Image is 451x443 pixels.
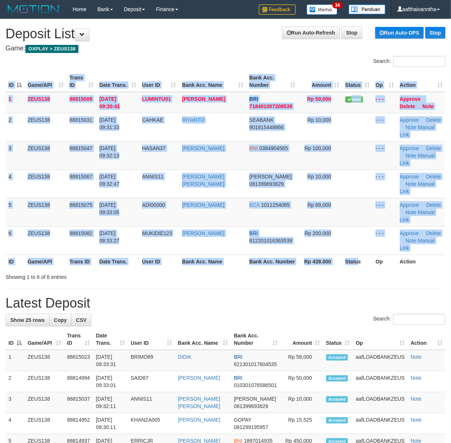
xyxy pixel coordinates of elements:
[282,26,340,39] a: Run Auto-Refresh
[259,4,296,15] img: Feedback.jpg
[307,117,331,123] span: Rp 10,000
[299,255,342,268] th: Rp 439.000
[323,329,353,350] th: Status: activate to sort column ascending
[326,354,348,361] span: Accepted
[6,296,445,311] h1: Latest Deposit
[393,56,445,67] input: Search:
[25,255,67,268] th: Game/API
[234,424,268,430] span: Copy 081299195957 to clipboard
[49,314,71,326] a: Copy
[6,170,25,198] td: 4
[99,145,120,159] span: [DATE] 09:32:13
[281,329,323,350] th: Amount: activate to sort column ascending
[342,255,373,268] th: Status
[249,202,260,208] span: BCA
[326,375,348,382] span: Accepted
[25,329,64,350] th: Game/API: activate to sort column ascending
[353,413,408,434] td: aafLOADBANKZEUS
[70,117,92,123] span: 88815031
[373,255,397,268] th: Op
[6,71,25,92] th: ID: activate to sort column descending
[234,382,277,388] span: Copy 010301076586501 to clipboard
[307,96,331,102] span: Rp 50,000
[128,350,175,371] td: BRIMO89
[178,396,220,409] a: [PERSON_NAME] [PERSON_NAME]
[249,230,258,236] span: BRI
[182,96,225,102] a: [PERSON_NAME]
[400,230,419,236] a: Approve
[25,226,67,255] td: ZEUS138
[70,202,92,208] span: 88815075
[326,417,348,423] span: Accepted
[405,153,416,159] a: Note
[400,124,435,138] a: Manual Link
[25,45,78,53] span: OXPLAY > ZEUS138
[25,413,64,434] td: ZEUS138
[128,392,175,413] td: ANNIS11
[373,141,397,170] td: - - -
[426,174,441,180] a: Delete
[249,124,283,130] span: Copy 901815448866 to clipboard
[249,145,258,151] span: BNI
[6,350,25,371] td: 1
[6,371,25,392] td: 2
[6,113,25,141] td: 2
[400,117,419,123] a: Approve
[6,413,25,434] td: 4
[353,329,408,350] th: Op: activate to sort column ascending
[128,371,175,392] td: SAID87
[353,350,408,371] td: aafLOADBANKZEUS
[142,96,171,102] span: LUMINTU01
[411,354,422,360] a: Note
[261,202,290,208] span: Copy 1011254085 to clipboard
[249,96,258,102] span: BRI
[76,317,87,323] span: CSV
[182,117,205,123] a: RIYANTO
[304,145,331,151] span: Rp 100,000
[182,174,225,187] a: [PERSON_NAME] [PERSON_NAME]
[25,371,64,392] td: ZEUS138
[353,392,408,413] td: aafLOADBANKZEUS
[93,350,128,371] td: [DATE] 09:33:31
[373,198,397,226] td: - - -
[99,174,120,187] span: [DATE] 09:32:47
[281,413,323,434] td: Rp 15,525
[345,96,363,103] span: Valid transaction
[6,198,25,226] td: 5
[128,413,175,434] td: KHANZA005
[341,26,362,39] a: Stop
[179,255,247,268] th: Bank Acc. Name
[332,2,342,8] span: 34
[400,238,435,251] a: Manual Link
[411,396,422,402] a: Note
[342,71,373,92] th: Status: activate to sort column ascending
[234,396,276,402] span: [PERSON_NAME]
[6,255,25,268] th: ID
[96,71,139,92] th: Date Trans.: activate to sort column ascending
[373,226,397,255] td: - - -
[25,141,67,170] td: ZEUS138
[307,174,331,180] span: Rp 10,000
[64,392,93,413] td: 88815037
[25,71,67,92] th: Game/API: activate to sort column ascending
[400,145,419,151] a: Approve
[64,350,93,371] td: 88815023
[304,230,331,236] span: Rp 200,000
[142,202,165,208] span: ADI00000
[6,92,25,113] td: 1
[6,329,25,350] th: ID: activate to sort column descending
[6,314,49,326] a: Show 25 rows
[426,202,441,208] a: Delete
[400,174,419,180] a: Approve
[25,170,67,198] td: ZEUS138
[281,350,323,371] td: Rp 58,000
[326,396,348,403] span: Accepted
[96,255,139,268] th: Date Trans.
[307,202,331,208] span: Rp 69,000
[425,27,445,39] a: Stop
[373,92,397,113] td: - - -
[400,96,421,102] a: Approve
[405,209,416,215] a: Note
[139,255,179,268] th: User ID
[182,145,225,151] a: [PERSON_NAME]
